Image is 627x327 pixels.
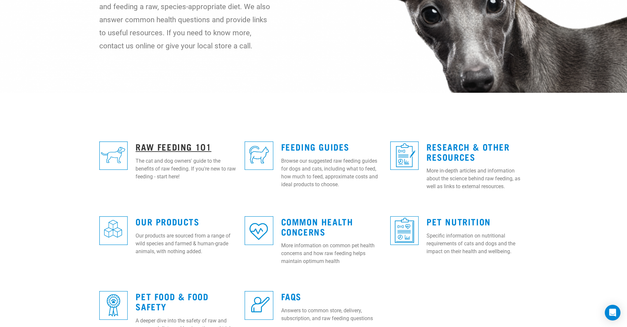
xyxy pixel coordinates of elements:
p: More in-depth articles and information about the science behind raw feeding, as well as links to ... [426,167,528,190]
img: re-icons-healthcheck3-sq-blue.png [390,216,419,245]
a: Our Products [136,219,199,224]
img: re-icons-heart-sq-blue.png [245,216,273,245]
a: Pet Nutrition [426,219,491,224]
a: FAQs [281,294,301,299]
p: The cat and dog owners' guide to the benefits of raw feeding. If you're new to raw feeding - star... [136,157,237,181]
p: More information on common pet health concerns and how raw feeding helps maintain optimum health [281,242,382,265]
img: re-icons-rosette-sq-blue.png [99,291,128,319]
p: Our products are sourced from a range of wild species and farmed & human-grade animals, with noth... [136,232,237,255]
img: re-icons-cubes2-sq-blue.png [99,216,128,245]
div: Open Intercom Messenger [605,305,620,320]
a: Pet Food & Food Safety [136,294,208,309]
img: re-icons-faq-sq-blue.png [245,291,273,319]
p: Browse our suggested raw feeding guides for dogs and cats, including what to feed, how much to fe... [281,157,382,188]
a: Research & Other Resources [426,144,510,159]
a: Common Health Concerns [281,219,353,234]
img: re-icons-healthcheck1-sq-blue.png [390,141,419,170]
img: re-icons-cat2-sq-blue.png [245,141,273,170]
p: Specific information on nutritional requirements of cats and dogs and the impact on their health ... [426,232,528,255]
p: Answers to common store, delivery, subscription, and raw feeding questions [281,307,382,322]
a: Feeding Guides [281,144,349,149]
img: re-icons-dog3-sq-blue.png [99,141,128,170]
a: Raw Feeding 101 [136,144,211,149]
